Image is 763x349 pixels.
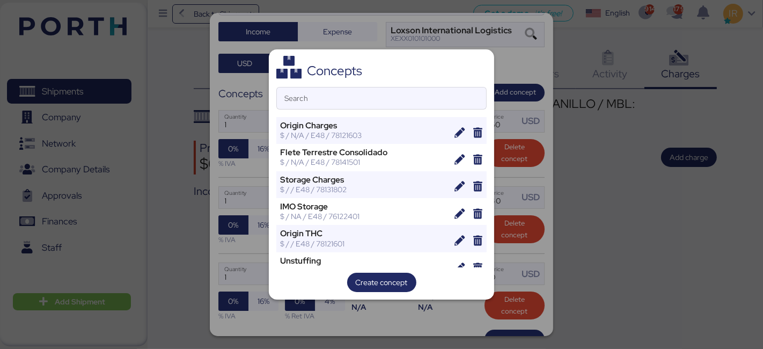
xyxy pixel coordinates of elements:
[277,88,486,109] input: Search
[307,66,363,76] div: Concepts
[280,239,447,249] div: $ / / E48 / 78121601
[280,175,447,185] div: Storage Charges
[280,202,447,212] div: IMO Storage
[280,130,447,140] div: $ / N/A / E48 / 78121603
[347,273,416,292] button: Create concept
[280,256,447,266] div: Unstuffing
[280,121,447,130] div: Origin Charges
[356,276,408,289] span: Create concept
[280,148,447,157] div: Flete Terrestre Consolidado
[280,157,447,167] div: $ / N/A / E48 / 78141501
[280,266,447,275] div: $ / T/CBM / E48 / 78131802
[280,185,447,194] div: $ / / E48 / 78131802
[280,212,447,221] div: $ / NA / E48 / 76122401
[280,229,447,238] div: Origin THC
